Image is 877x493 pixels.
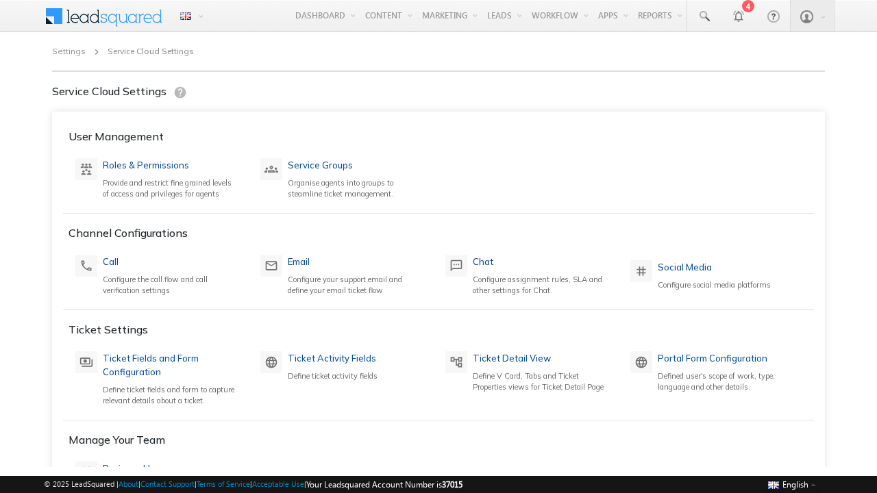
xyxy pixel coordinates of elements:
span: English [782,479,808,490]
a: Ticket Fields and Form ConfigurationDefine ticket fields and form to capture relevant details abo... [67,311,245,382]
a: About [119,479,138,488]
a: Service GroupsOrganise agents into groups to steamline ticket management. [252,118,430,175]
a: Contact Support [140,479,195,488]
button: Social MediaConfigure social media platforms [622,214,800,272]
a: ChatConfigure assignment rules, SLA and other settings for Chat. [437,214,615,272]
div: Ticket Activity Fields [288,319,378,333]
a: Settings [49,12,88,27]
div: Define V Card, Tabs and Ticket Properties views for Ticket Detail Page [473,338,607,360]
div: Configure your support email and define your email ticket flow [288,242,422,264]
a: EmailConfigure your support email and define your email ticket flow [252,214,430,272]
button: English [765,476,819,492]
div: Configure assignment rules, SLA and other settings for Chat. [473,242,607,264]
div: Define ticket fields and form to capture relevant details about a ticket. [103,352,237,374]
a: Business HoursConfigure business hours for your groups or team [67,421,245,479]
div: Service Groups [288,126,422,140]
a: Ticket Detail ViewDefine V Card, Tabs and Ticket Properties views for Ticket Detail Page [437,311,615,382]
div: Organise agents into groups to steamline ticket management. [288,145,422,167]
span: 37015 [442,479,462,490]
div: Ticket Detail View [473,319,607,333]
div: Ticket Fields and Form Configuration [103,319,237,346]
div: Defined user's scope of work, type, language and other details. [658,338,792,360]
div: Portal Form Configuration [658,319,792,333]
a: Portal Form ConfigurationDefined user's scope of work, type, language and other details. [622,311,800,382]
div: Define ticket activity fields [288,338,378,349]
div: Call [103,223,237,236]
div: Configure social media platforms [658,247,771,258]
a: Acceptable Use [252,479,304,488]
a: Terms of Service [197,479,250,488]
a: CallConfigure the call flow and call verification settings [67,214,245,272]
div: Configure the call flow and call verification settings [103,242,237,264]
div: Provide and restrict fine grained levels of access and privileges for agents [103,145,237,167]
div: Manage Your Team [63,394,814,421]
div: Business Hours [103,429,237,443]
span: Service Cloud Settings [52,52,166,66]
span: © 2025 LeadSquared | | | | | [44,478,462,491]
div: User Management [63,90,814,118]
div: Channel Configurations [63,187,814,214]
span: Your Leadsquared Account Number is [306,479,462,490]
a: Roles & PermissionsProvide and restrict fine grained levels of access and privileges for agents [67,118,245,175]
div: Social Media [658,228,771,242]
div: Roles & Permissions [103,126,237,140]
div: Email [288,223,422,236]
a: Service Cloud Settings [105,12,197,27]
div: Ticket Settings [63,283,814,311]
a: Ticket Activity FieldsDefine ticket activity fields [252,311,430,382]
div: Chat [473,223,607,236]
